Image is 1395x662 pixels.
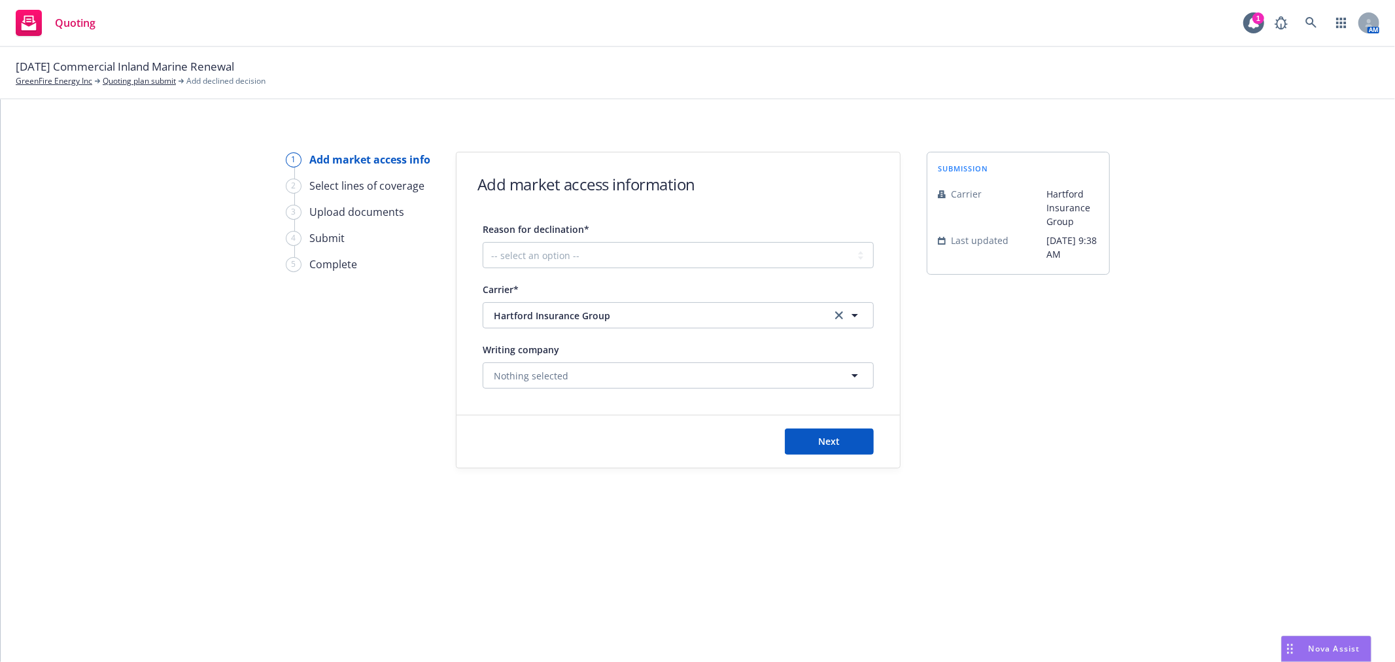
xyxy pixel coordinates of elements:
span: Carrier* [483,283,519,296]
span: [DATE] Commercial Inland Marine Renewal [16,58,234,75]
span: Nothing selected [494,369,568,383]
span: Last updated [951,234,1008,247]
span: Writing company [483,343,559,356]
span: Hartford Insurance Group [1046,187,1099,228]
div: Complete [309,256,357,272]
a: Quoting [10,5,101,41]
span: Nova Assist [1309,643,1360,654]
span: Quoting [55,18,95,28]
span: Reason for declination* [483,223,589,235]
span: Add declined decision [186,75,266,87]
button: Hartford Insurance Groupclear selection [483,302,874,328]
a: Search [1298,10,1324,36]
div: Add market access info [309,152,430,167]
button: Nothing selected [483,362,874,389]
div: 5 [286,257,301,272]
span: Hartford Insurance Group [494,309,812,322]
h1: Add market access information [477,173,695,195]
div: 2 [286,179,301,194]
div: 1 [1252,12,1264,24]
div: 1 [286,152,301,167]
div: Select lines of coverage [309,178,424,194]
button: Next [785,428,874,455]
div: Submit [309,230,345,246]
a: clear selection [831,307,847,323]
a: Report a Bug [1268,10,1294,36]
a: Quoting plan submit [103,75,176,87]
span: submission [938,163,988,174]
span: Carrier [951,187,982,201]
span: Next [819,435,840,447]
div: Upload documents [309,204,404,220]
div: 3 [286,205,301,220]
a: GreenFire Energy Inc [16,75,92,87]
div: Drag to move [1282,636,1298,661]
a: Switch app [1328,10,1354,36]
div: 4 [286,231,301,246]
span: [DATE] 9:38 AM [1046,234,1099,261]
button: Nova Assist [1281,636,1371,662]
